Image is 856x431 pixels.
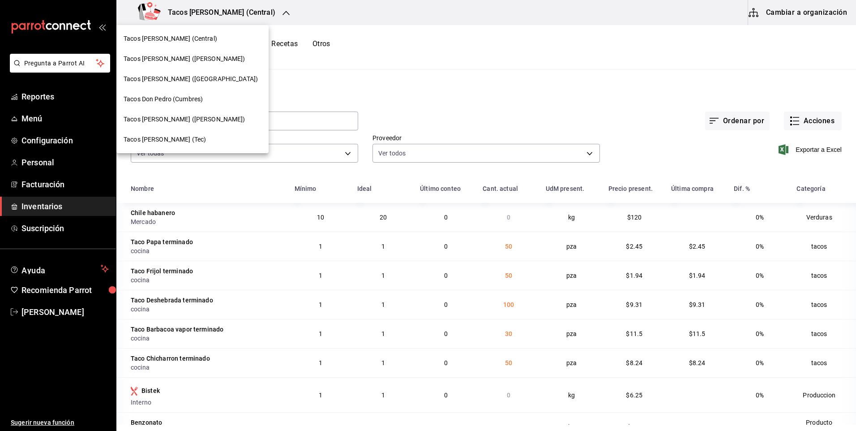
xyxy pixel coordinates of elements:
div: Tacos Don Pedro (Cumbres) [116,89,269,109]
div: Tacos [PERSON_NAME] ([PERSON_NAME]) [116,109,269,129]
span: Tacos [PERSON_NAME] ([PERSON_NAME]) [124,115,245,124]
span: Tacos Don Pedro (Cumbres) [124,95,203,104]
span: Tacos [PERSON_NAME] ([GEOGRAPHIC_DATA]) [124,74,258,84]
span: Tacos [PERSON_NAME] (Tec) [124,135,206,144]
div: Tacos [PERSON_NAME] ([GEOGRAPHIC_DATA]) [116,69,269,89]
div: Tacos [PERSON_NAME] ([PERSON_NAME]) [116,49,269,69]
div: Tacos [PERSON_NAME] (Tec) [116,129,269,150]
div: Tacos [PERSON_NAME] (Central) [116,29,269,49]
span: Tacos [PERSON_NAME] (Central) [124,34,217,43]
span: Tacos [PERSON_NAME] ([PERSON_NAME]) [124,54,245,64]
